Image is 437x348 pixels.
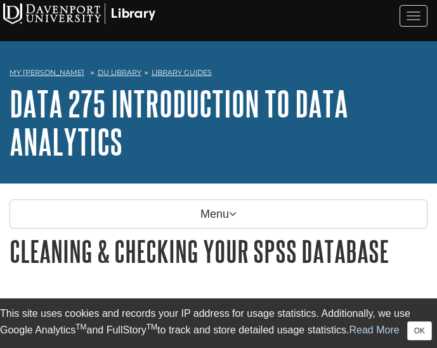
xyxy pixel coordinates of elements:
a: DU Library [98,68,141,77]
a: My [PERSON_NAME] [10,67,84,78]
sup: TM [147,323,157,331]
a: DATA 275 Introduction to Data Analytics [10,84,348,161]
img: Davenport University Logo [3,3,155,24]
sup: TM [75,323,86,331]
a: Read More [349,325,400,335]
h1: Cleaning & Checking Your SPSS Database [10,235,427,267]
a: Library Guides [152,68,212,77]
button: Close [407,321,432,340]
p: Menu [10,199,427,229]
